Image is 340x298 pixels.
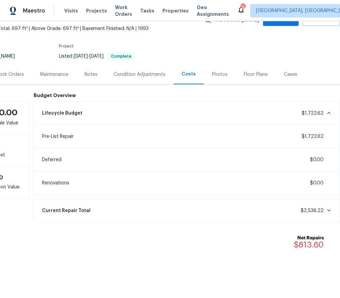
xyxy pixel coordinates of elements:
span: Geo Assignments [197,4,229,18]
div: Floor Plans [244,71,268,78]
div: Photos [212,71,228,78]
span: $2,536.22 [301,208,324,213]
b: Net Repairs [294,235,324,241]
span: Work Orders [115,4,132,18]
span: $1,722.62 [302,111,324,116]
span: $813.60 [294,241,324,249]
span: - [74,54,104,59]
div: Notes [84,71,98,78]
div: 3 [240,4,245,11]
span: Listed [59,54,135,59]
span: Projects [86,7,107,14]
span: Maestro [23,7,45,14]
span: Visits [64,7,78,14]
div: Costs [182,71,196,78]
span: [DATE] [74,54,88,59]
span: Current Repair Total [42,207,90,214]
div: Cases [284,71,297,78]
span: Tasks [140,8,154,13]
span: Deferred [42,156,62,163]
span: [DATE] [89,54,104,59]
div: Condition Adjustments [114,71,165,78]
span: Properties [162,7,189,14]
div: Maintenance [40,71,68,78]
span: $0.00 [310,181,324,185]
span: $1,722.62 [302,134,324,139]
span: Pre-List Repair [42,133,74,140]
span: Lifecycle Budget [42,110,82,117]
span: $0.00 [310,157,324,162]
span: Project [59,44,74,48]
span: Complete [108,54,134,58]
span: Renovations [42,180,69,186]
